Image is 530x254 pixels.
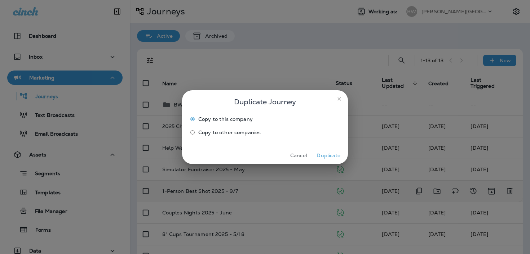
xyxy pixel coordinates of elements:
[198,116,253,122] span: Copy to this company
[334,93,345,105] button: close
[234,96,296,108] span: Duplicate Journey
[285,150,312,161] button: Cancel
[315,150,342,161] button: Duplicate
[198,130,261,135] span: Copy to other companies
